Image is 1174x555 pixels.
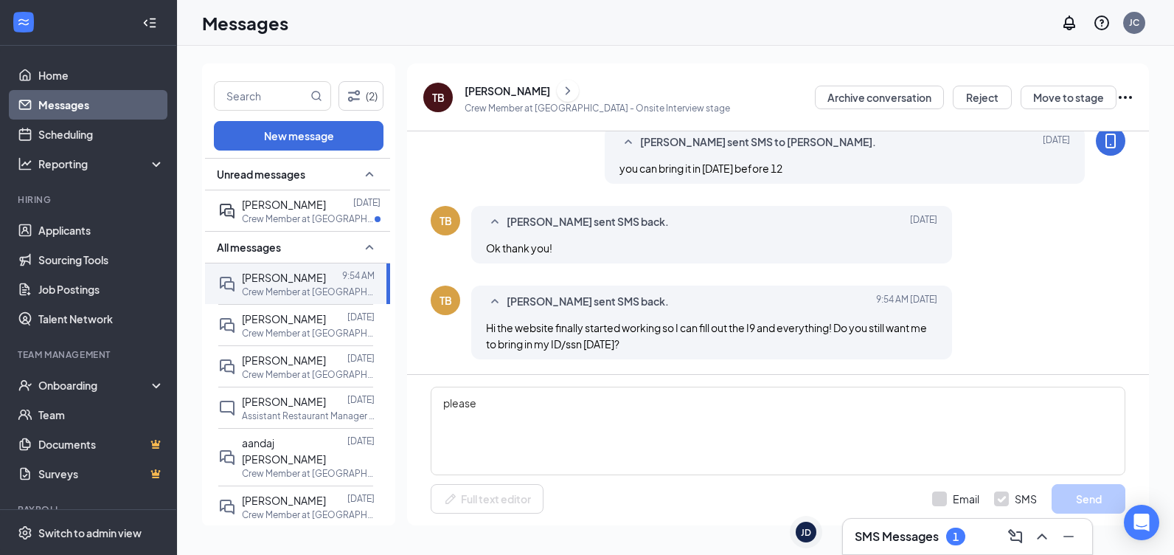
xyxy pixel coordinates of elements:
[361,165,378,183] svg: SmallChevronUp
[18,378,32,393] svg: UserCheck
[432,90,445,105] div: TB
[18,525,32,540] svg: Settings
[486,241,552,255] span: Ok thank you!
[557,80,579,102] button: ChevronRight
[443,492,458,506] svg: Pen
[242,198,326,211] span: [PERSON_NAME]
[1043,134,1070,151] span: [DATE]
[486,293,504,311] svg: SmallChevronUp
[18,193,161,206] div: Hiring
[465,102,730,114] p: Crew Member at [GEOGRAPHIC_DATA] - Onsite Interview stage
[345,87,363,105] svg: Filter
[142,15,157,30] svg: Collapse
[347,435,375,447] p: [DATE]
[953,531,959,543] div: 1
[815,86,944,109] button: Archive conversation
[342,269,375,282] p: 9:54 AM
[486,321,927,351] span: Hi the website finally started working so I can fill out the I9 and everything! Do you still want...
[218,317,236,334] svg: DoubleChat
[507,213,669,231] span: [PERSON_NAME] sent SMS back.
[242,410,375,422] p: Assistant Restaurant Manager at [GEOGRAPHIC_DATA]
[431,387,1125,475] textarea: please
[242,312,326,325] span: [PERSON_NAME]
[217,240,281,255] span: All messages
[440,213,452,228] div: TB
[1021,86,1116,109] button: Move to stage
[1060,528,1077,545] svg: Minimize
[1093,14,1111,32] svg: QuestionInfo
[347,492,375,505] p: [DATE]
[1124,505,1159,540] div: Open Intercom Messenger
[242,467,375,480] p: Crew Member at [GEOGRAPHIC_DATA]
[1033,528,1051,545] svg: ChevronUp
[1052,484,1125,514] button: Send
[1057,525,1080,548] button: Minimize
[218,449,236,466] svg: DoubleChat
[18,348,161,361] div: Team Management
[801,526,811,539] div: JD
[217,167,305,182] span: Unread messages
[242,436,326,466] span: aandaj [PERSON_NAME]
[1060,14,1078,32] svg: Notifications
[1007,528,1024,545] svg: ComposeMessage
[310,90,322,102] svg: MagnifyingGlass
[440,293,452,308] div: TB
[38,120,164,149] a: Scheduling
[619,162,782,175] span: you can bring it in [DATE] before 12
[218,498,236,516] svg: DoubleChat
[640,134,876,151] span: [PERSON_NAME] sent SMS to [PERSON_NAME].
[214,121,383,151] button: New message
[218,202,236,220] svg: ActiveDoubleChat
[1004,525,1027,548] button: ComposeMessage
[347,393,375,406] p: [DATE]
[215,82,308,110] input: Search
[242,213,375,225] p: Crew Member at [GEOGRAPHIC_DATA]
[242,395,326,408] span: [PERSON_NAME]
[855,528,939,545] h3: SMS Messages
[38,459,164,489] a: SurveysCrown
[16,15,31,30] svg: WorkstreamLogo
[1129,16,1139,29] div: JC
[38,430,164,459] a: DocumentsCrown
[38,400,164,430] a: Team
[347,311,375,323] p: [DATE]
[431,484,543,514] button: Full text editorPen
[1102,132,1119,150] svg: MobileSms
[242,509,375,521] p: Crew Member at [GEOGRAPHIC_DATA]
[242,368,375,381] p: Crew Member at [GEOGRAPHIC_DATA]
[338,81,383,111] button: Filter (2)
[38,245,164,275] a: Sourcing Tools
[242,286,375,298] p: Crew Member at [GEOGRAPHIC_DATA]
[218,358,236,376] svg: DoubleChat
[486,213,504,231] svg: SmallChevronUp
[242,494,326,507] span: [PERSON_NAME]
[242,354,326,367] span: [PERSON_NAME]
[38,275,164,304] a: Job Postings
[38,156,165,171] div: Reporting
[38,216,164,245] a: Applicants
[619,134,637,151] svg: SmallChevronUp
[1030,525,1054,548] button: ChevronUp
[910,213,937,231] span: [DATE]
[876,293,937,311] span: [DATE] 9:54 AM
[38,61,164,90] a: Home
[18,503,161,516] div: Payroll
[202,10,288,35] h1: Messages
[38,304,164,334] a: Talent Network
[218,399,236,417] svg: ChatInactive
[347,352,375,365] p: [DATE]
[38,90,164,120] a: Messages
[38,525,142,540] div: Switch to admin view
[353,196,381,209] p: [DATE]
[465,83,550,98] div: [PERSON_NAME]
[507,293,669,311] span: [PERSON_NAME] sent SMS back.
[218,275,236,293] svg: DoubleChat
[242,327,375,339] p: Crew Member at [GEOGRAPHIC_DATA]
[18,156,32,171] svg: Analysis
[560,82,575,100] svg: ChevronRight
[361,238,378,256] svg: SmallChevronUp
[242,271,326,284] span: [PERSON_NAME]
[1116,89,1134,106] svg: Ellipses
[953,86,1012,109] button: Reject
[38,378,152,393] div: Onboarding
